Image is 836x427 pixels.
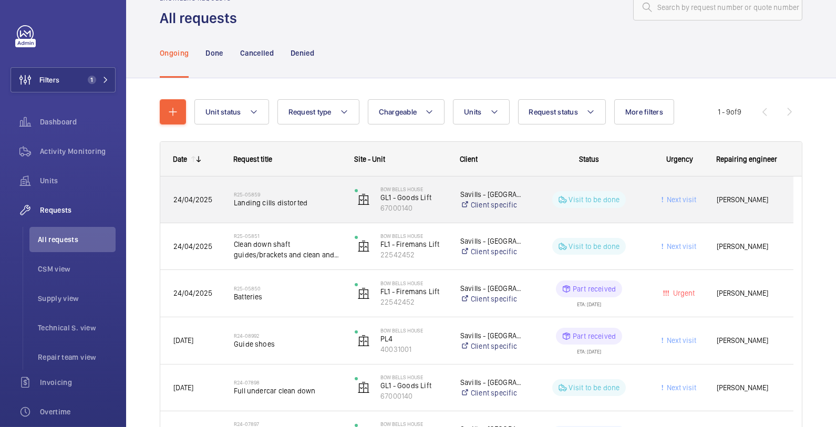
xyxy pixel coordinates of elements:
[665,195,697,204] span: Next visit
[40,205,116,215] span: Requests
[579,155,599,163] span: Status
[234,285,341,291] h2: R25-05850
[716,155,777,163] span: Repairing engineer
[357,381,370,394] img: elevator.svg
[40,175,116,186] span: Units
[357,335,370,347] img: elevator.svg
[40,377,116,388] span: Invoicing
[460,388,522,398] a: Client specific
[234,233,341,239] h2: R25-05851
[380,192,447,203] p: GL1 - Goods Lift
[379,108,417,116] span: Chargeable
[277,99,359,124] button: Request type
[730,108,737,116] span: of
[460,377,522,388] p: Savills - [GEOGRAPHIC_DATA]
[717,335,780,347] span: [PERSON_NAME]
[173,155,187,163] div: Date
[38,322,116,333] span: Technical S. view
[665,336,697,345] span: Next visit
[205,108,241,116] span: Unit status
[240,48,274,58] p: Cancelled
[380,297,447,307] p: 22542452
[460,189,522,200] p: Savills - [GEOGRAPHIC_DATA]
[380,239,447,249] p: FL1 - Firemans Lift
[173,242,212,251] span: 24/04/2025
[717,382,780,394] span: [PERSON_NAME]
[173,383,193,392] span: [DATE]
[577,297,601,307] div: ETA: [DATE]
[460,283,522,294] p: Savills - [GEOGRAPHIC_DATA]
[234,239,341,260] span: Clean down shaft guides/brackets and clean and de grease under car
[717,241,780,253] span: [PERSON_NAME]
[234,332,341,339] h2: R24-08992
[518,99,606,124] button: Request status
[234,421,341,427] h2: R24-07897
[718,108,741,116] span: 1 - 9 9
[380,327,447,334] p: Bow Bells House
[39,75,59,85] span: Filters
[38,234,116,245] span: All requests
[234,339,341,349] span: Guide shoes
[460,294,522,304] a: Client specific
[573,284,616,294] p: Part received
[577,345,601,354] div: ETA: [DATE]
[460,341,522,351] a: Client specific
[288,108,332,116] span: Request type
[380,286,447,297] p: FL1 - Firemans Lift
[717,194,780,206] span: [PERSON_NAME]
[234,191,341,197] h2: R25-05859
[354,155,385,163] span: Site - Unit
[291,48,314,58] p: Denied
[357,240,370,253] img: elevator.svg
[380,203,447,213] p: 67000140
[666,155,693,163] span: Urgency
[233,155,272,163] span: Request title
[357,193,370,206] img: elevator.svg
[460,236,522,246] p: Savills - [GEOGRAPHIC_DATA]
[357,287,370,300] img: elevator.svg
[380,344,447,355] p: 40031001
[380,374,447,380] p: Bow Bells House
[160,48,189,58] p: Ongoing
[40,117,116,127] span: Dashboard
[194,99,269,124] button: Unit status
[38,352,116,362] span: Repair team view
[234,197,341,208] span: Landing cills distorted
[569,194,620,205] p: Visit to be done
[614,99,674,124] button: More filters
[40,407,116,417] span: Overtime
[569,382,620,393] p: Visit to be done
[380,421,447,427] p: Bow Bells House
[38,264,116,274] span: CSM view
[38,293,116,304] span: Supply view
[160,8,243,28] h1: All requests
[380,186,447,192] p: Bow Bells House
[380,280,447,286] p: Bow Bells House
[464,108,481,116] span: Units
[380,249,447,260] p: 22542452
[205,48,223,58] p: Done
[380,233,447,239] p: Bow Bells House
[234,291,341,302] span: Batteries
[460,155,478,163] span: Client
[173,336,193,345] span: [DATE]
[529,108,579,116] span: Request status
[625,108,663,116] span: More filters
[665,242,697,251] span: Next visit
[40,146,116,157] span: Activity Monitoring
[173,289,212,297] span: 24/04/2025
[368,99,445,124] button: Chargeable
[380,380,447,391] p: GL1 - Goods Lift
[11,67,116,92] button: Filters1
[460,246,522,257] a: Client specific
[665,383,697,392] span: Next visit
[173,195,212,204] span: 24/04/2025
[88,76,96,84] span: 1
[380,334,447,344] p: PL4
[573,331,616,341] p: Part received
[460,330,522,341] p: Savills - [GEOGRAPHIC_DATA]
[453,99,509,124] button: Units
[234,386,341,396] span: Full undercar clean down
[460,200,522,210] a: Client specific
[671,289,695,297] span: Urgent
